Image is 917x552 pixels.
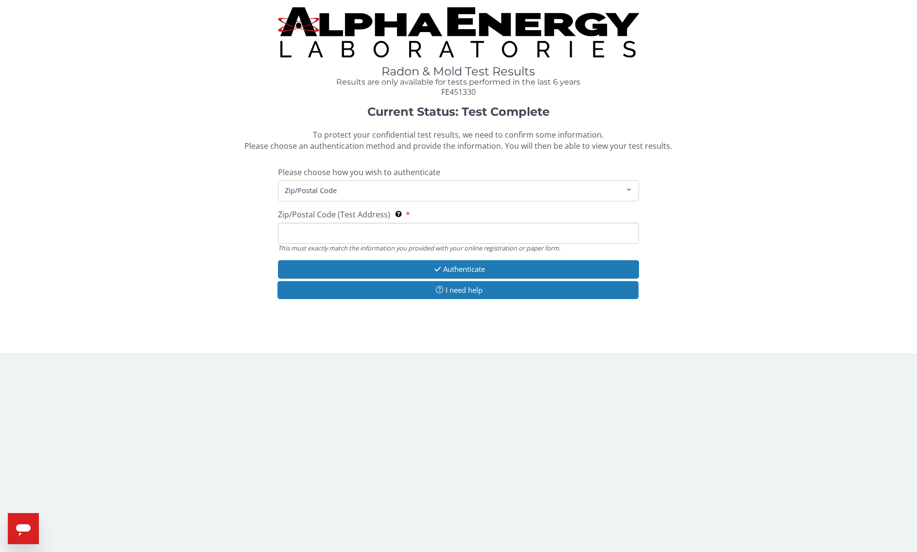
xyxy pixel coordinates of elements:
span: Zip/Postal Code [282,185,619,196]
span: To protect your confidential test results, we need to confirm some information. Please choose an ... [244,129,672,151]
span: Please choose how you wish to authenticate [278,167,440,178]
h4: Results are only available for tests performed in the last 6 years [278,78,639,87]
strong: Current Status: Test Complete [367,105,550,119]
img: TightCrop.jpg [278,7,639,57]
h1: Radon & Mold Test Results [278,65,639,78]
button: I need help [277,281,639,299]
span: FE451330 [441,87,476,97]
iframe: Button to launch messaging window, conversation in progress [8,513,39,544]
div: This must exactly match the information you provided with your online registration or paper form. [278,244,639,252]
span: Zip/Postal Code (Test Address) [278,209,390,220]
button: Authenticate [278,260,639,278]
